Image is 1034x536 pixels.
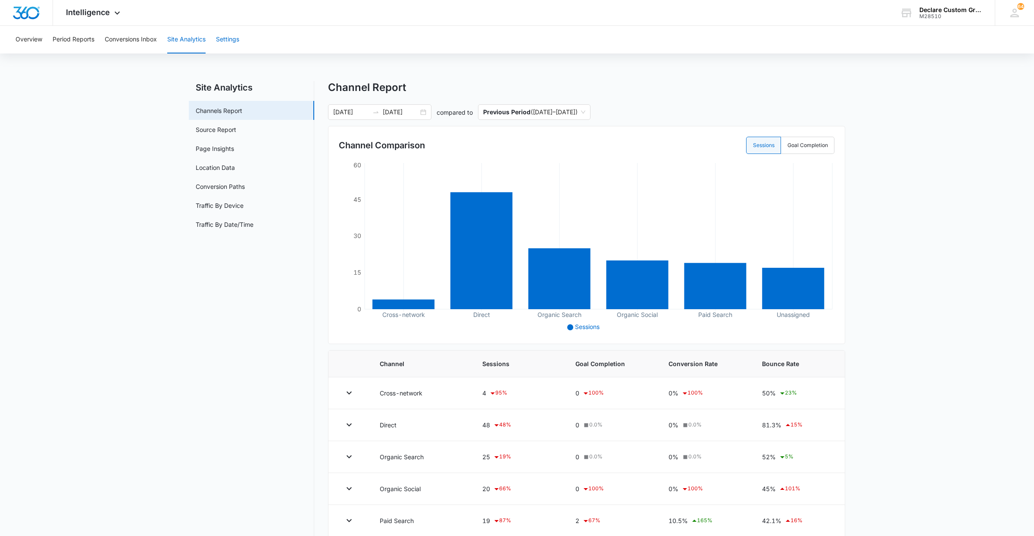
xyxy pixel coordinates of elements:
button: Toggle Row Expanded [342,418,356,432]
button: Site Analytics [167,26,206,53]
div: 0.0 % [582,453,603,461]
div: 15 % [784,420,803,430]
a: Location Data [196,163,235,172]
div: 165 % [691,516,712,526]
button: Toggle Row Expanded [342,514,356,527]
div: 0% [669,420,741,429]
a: Source Report [196,125,236,134]
tspan: 60 [353,161,361,169]
h3: Channel Comparison [339,139,425,152]
div: notifications count [1017,3,1024,10]
tspan: 45 [353,196,361,203]
div: 2 [575,516,648,526]
div: 48 % [493,420,511,430]
tspan: Organic Search [537,311,581,319]
tspan: Unassigned [777,311,810,319]
td: Cross-network [369,377,472,409]
a: Traffic By Device [196,201,244,210]
tspan: Organic Social [617,311,658,319]
a: Conversion Paths [196,182,245,191]
div: 81.3% [762,420,831,430]
label: Sessions [746,137,781,154]
div: 100 % [582,484,604,494]
div: 0.0 % [681,421,702,429]
div: 101 % [779,484,800,494]
div: 0.0 % [582,421,603,429]
label: Goal Completion [781,137,834,154]
button: Conversions Inbox [105,26,157,53]
a: Traffic By Date/Time [196,220,253,229]
div: 0% [669,452,741,461]
button: Settings [216,26,239,53]
div: 0 [575,420,648,429]
div: 0 [575,388,648,398]
span: Intelligence [66,8,110,17]
button: Period Reports [53,26,94,53]
div: 25 [482,452,555,462]
td: Organic Social [369,473,472,505]
tspan: Cross-network [382,311,425,318]
span: 64 [1017,3,1024,10]
div: 19 % [493,452,511,462]
div: 100 % [681,484,703,494]
span: Bounce Rate [762,359,831,368]
div: account id [919,13,982,19]
div: 48 [482,420,555,430]
div: 4 [482,388,555,398]
span: Sessions [575,323,600,330]
tspan: Paid Search [698,311,732,318]
p: Previous Period [483,108,531,116]
div: 66 % [493,484,511,494]
span: swap-right [372,109,379,116]
div: 45% [762,484,831,494]
div: 50% [762,388,831,398]
span: to [372,109,379,116]
div: 0.0 % [681,453,702,461]
div: 0 [575,484,648,494]
div: 87 % [493,516,511,526]
button: Toggle Row Expanded [342,386,356,400]
span: Sessions [482,359,555,368]
div: 100 % [681,388,703,398]
p: compared to [437,108,473,117]
input: Start date [333,107,369,117]
div: 95 % [489,388,507,398]
span: Goal Completion [575,359,648,368]
div: 23 % [779,388,797,398]
div: 100 % [582,388,604,398]
div: 0% [669,484,741,494]
div: account name [919,6,982,13]
a: Channels Report [196,106,242,115]
h1: Channel Report [328,81,406,94]
div: 5 % [779,452,793,462]
span: ( [DATE] – [DATE] ) [483,105,585,119]
div: 67 % [582,516,600,526]
tspan: 0 [357,305,361,313]
div: 20 [482,484,555,494]
div: 52% [762,452,831,462]
div: 19 [482,516,555,526]
a: Page Insights [196,144,234,153]
span: Conversion Rate [669,359,741,368]
td: Organic Search [369,441,472,473]
h2: Site Analytics [189,81,314,94]
div: 0 [575,452,648,461]
span: Channel [380,359,462,368]
tspan: Direct [473,311,490,318]
div: 16 % [784,516,803,526]
tspan: 15 [353,269,361,276]
button: Toggle Row Expanded [342,482,356,495]
div: 0% [669,388,741,398]
input: End date [383,107,419,117]
td: Direct [369,409,472,441]
tspan: 30 [353,232,361,239]
div: 10.5% [669,516,741,526]
button: Overview [16,26,42,53]
button: Toggle Row Expanded [342,450,356,464]
div: 42.1% [762,516,831,526]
